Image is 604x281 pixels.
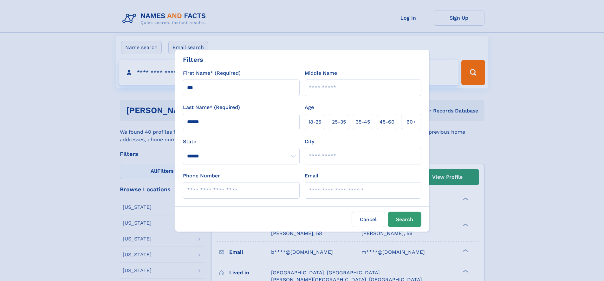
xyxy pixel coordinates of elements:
[305,138,314,145] label: City
[183,69,241,77] label: First Name* (Required)
[352,212,385,227] label: Cancel
[183,55,203,64] div: Filters
[183,172,220,180] label: Phone Number
[332,118,346,126] span: 25‑35
[356,118,370,126] span: 35‑45
[305,69,337,77] label: Middle Name
[305,104,314,111] label: Age
[406,118,416,126] span: 60+
[380,118,394,126] span: 45‑60
[388,212,421,227] button: Search
[183,138,300,145] label: State
[308,118,321,126] span: 18‑25
[305,172,318,180] label: Email
[183,104,240,111] label: Last Name* (Required)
